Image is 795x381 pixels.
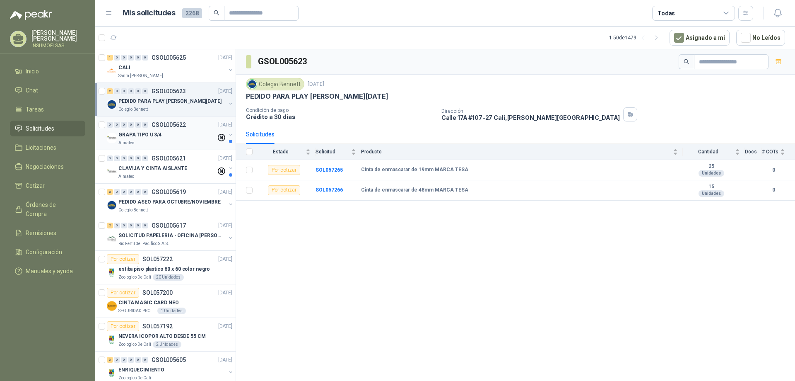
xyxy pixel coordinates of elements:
a: 2 0 0 0 0 0 GSOL005619[DATE] Company LogoPEDIDO ASEO PARA OCTUBRE/NOVIEMBREColegio Bennett [107,187,234,214]
a: Remisiones [10,225,85,241]
div: 0 [135,223,141,228]
a: SOL057266 [316,187,343,193]
p: Condición de pago [246,107,435,113]
img: Company Logo [107,66,117,76]
p: estiba piso plastico 60 x 60 color negro [118,265,210,273]
span: Cotizar [26,181,45,190]
p: PEDIDO ASEO PARA OCTUBRE/NOVIEMBRE [118,198,221,206]
p: Almatec [118,140,134,146]
div: Unidades [699,170,724,177]
p: NEVERA ICOPOR ALTO DESDE 55 CM [118,332,205,340]
a: Por cotizarSOL057222[DATE] Company Logoestiba piso plastico 60 x 60 color negroZoologico De Cali2... [95,251,236,284]
p: [DATE] [218,323,232,330]
div: 1 Unidades [157,308,186,314]
p: [DATE] [218,54,232,62]
p: Almatec [118,173,134,180]
p: [DATE] [218,87,232,95]
div: 0 [121,122,127,128]
div: 0 [135,55,141,61]
button: No Leídos [736,30,785,46]
th: Cantidad [683,144,745,160]
span: Producto [361,149,671,155]
a: Solicitudes [10,121,85,136]
div: 0 [142,88,148,94]
th: Estado [258,144,316,160]
span: # COTs [762,149,778,155]
span: Configuración [26,248,62,257]
a: Por cotizarSOL057192[DATE] Company LogoNEVERA ICOPOR ALTO DESDE 55 CMZoologico De Cali2 Unidades [95,318,236,352]
div: 2 [107,189,113,195]
img: Company Logo [107,200,117,210]
h1: Mis solicitudes [123,7,176,19]
b: 25 [683,163,740,170]
img: Company Logo [107,133,117,143]
div: 0 [128,357,134,363]
div: 2 [107,223,113,228]
div: 0 [128,189,134,195]
div: 0 [135,88,141,94]
div: 0 [128,88,134,94]
div: 0 [142,223,148,228]
span: Órdenes de Compra [26,200,77,218]
p: INSUMOFI SAS [31,43,85,48]
p: SOL057222 [142,256,173,262]
p: Colegio Bennett [118,207,148,214]
p: SEGURIDAD PROVISER LTDA [118,308,156,314]
div: 0 [107,122,113,128]
div: 2 Unidades [153,341,181,348]
p: GSOL005617 [152,223,186,228]
div: Por cotizar [268,165,300,175]
span: Negociaciones [26,162,64,171]
div: 0 [121,189,127,195]
img: Company Logo [107,267,117,277]
a: 2 0 0 0 0 0 GSOL005617[DATE] Company LogoSOLICITUD PAPELERIA - OFICINA [PERSON_NAME]Rio Fertil de... [107,221,234,247]
p: GSOL005621 [152,155,186,161]
img: Logo peakr [10,10,52,20]
img: Company Logo [107,335,117,345]
p: CALI [118,64,130,72]
div: 0 [114,155,120,161]
b: 15 [683,184,740,190]
span: search [214,10,219,16]
a: Inicio [10,63,85,79]
p: [DATE] [218,121,232,129]
div: Por cotizar [107,254,139,264]
div: 0 [121,223,127,228]
button: Asignado a mi [670,30,730,46]
p: SOL057200 [142,290,173,296]
div: 0 [128,122,134,128]
a: Negociaciones [10,159,85,175]
span: Remisiones [26,228,56,238]
p: Santa [PERSON_NAME] [118,73,163,79]
div: 0 [135,189,141,195]
div: 0 [135,357,141,363]
p: GSOL005619 [152,189,186,195]
span: 2268 [182,8,202,18]
p: [DATE] [218,155,232,163]
p: GSOL005605 [152,357,186,363]
div: 0 [128,223,134,228]
a: Configuración [10,244,85,260]
p: [DATE] [308,80,324,88]
div: 0 [114,223,120,228]
p: [DATE] [218,188,232,196]
p: ENRIQUECIMIENTO [118,366,164,374]
p: [DATE] [218,255,232,263]
span: Inicio [26,67,39,76]
div: 0 [121,155,127,161]
a: 0 0 0 0 0 0 GSOL005621[DATE] Company LogoCLAVIJA Y CINTA AISLANTEAlmatec [107,153,234,180]
p: PEDIDO PARA PLAY [PERSON_NAME][DATE] [246,92,388,101]
div: 3 [107,357,113,363]
div: 0 [114,357,120,363]
div: Colegio Bennett [246,78,304,90]
p: CINTA MAGIC CARD NEO [118,299,179,307]
div: 0 [121,55,127,61]
p: SOL057192 [142,323,173,329]
p: Zoologico De Cali [118,341,151,348]
div: 0 [128,155,134,161]
img: Company Logo [107,99,117,109]
b: 0 [762,166,785,174]
p: Dirección [441,108,620,114]
th: # COTs [762,144,795,160]
th: Docs [745,144,762,160]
